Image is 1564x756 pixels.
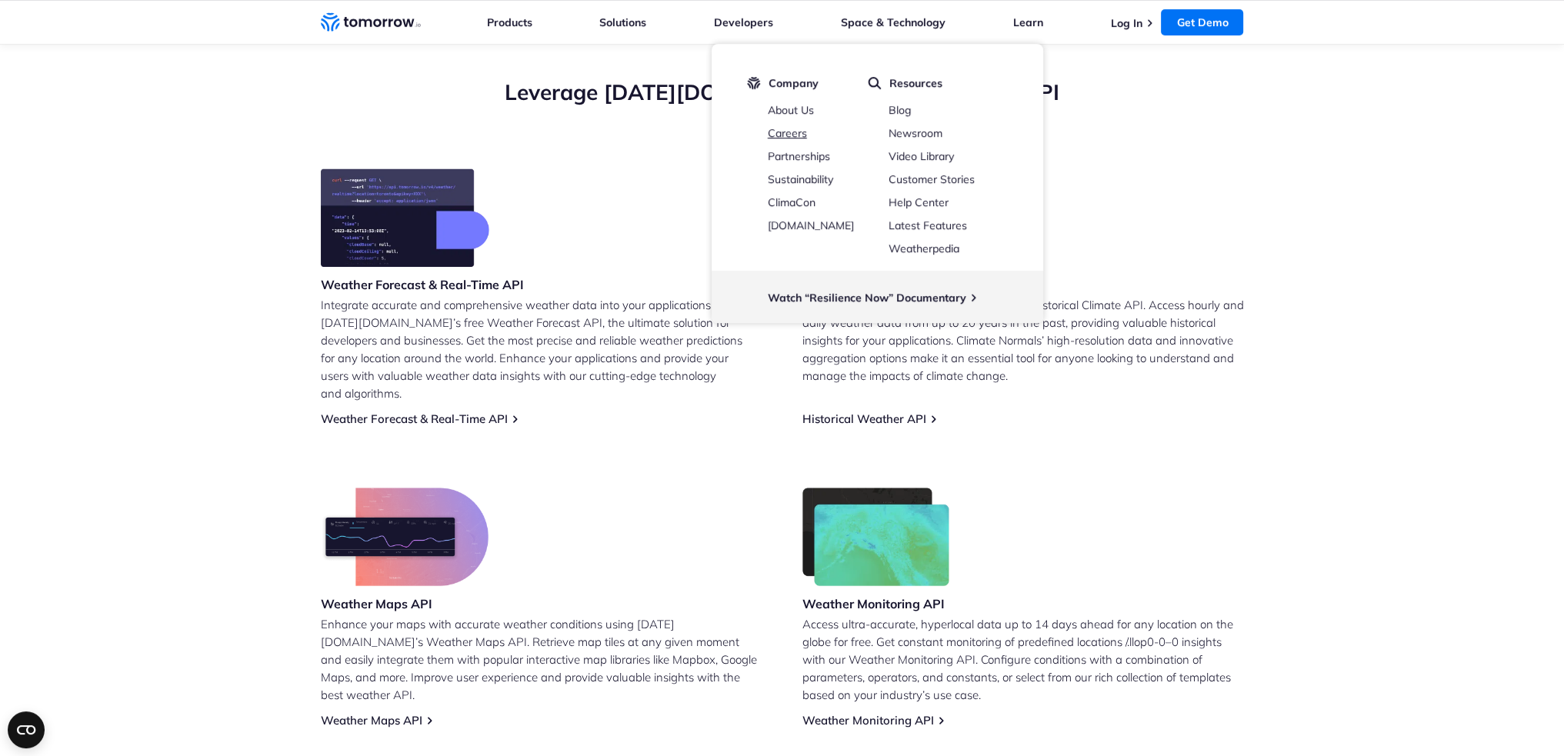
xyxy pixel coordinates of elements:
[1013,15,1043,29] a: Learn
[768,218,854,232] a: [DOMAIN_NAME]
[487,15,532,29] a: Products
[768,126,807,140] a: Careers
[802,615,1244,704] p: Access ultra-accurate, hyperlocal data up to 14 days ahead for any location on the globe for free...
[599,15,646,29] a: Solutions
[802,411,926,426] a: Historical Weather API
[768,172,833,186] a: Sustainability
[8,711,45,748] button: Open CMP widget
[889,172,975,186] a: Customer Stories
[889,218,967,232] a: Latest Features
[889,76,942,90] span: Resources
[321,411,508,426] a: Weather Forecast & Real-Time API
[889,126,942,140] a: Newsroom
[321,296,762,402] p: Integrate accurate and comprehensive weather data into your applications with [DATE][DOMAIN_NAME]...
[802,595,950,612] h3: Weather Monitoring API
[889,103,911,117] a: Blog
[802,713,934,728] a: Weather Monitoring API
[769,76,819,90] span: Company
[747,76,761,90] img: tio-logo-icon.svg
[841,15,945,29] a: Space & Technology
[321,78,1244,107] h2: Leverage [DATE][DOMAIN_NAME]’s Free Weather API
[868,76,882,90] img: magnifier.svg
[768,195,815,209] a: ClimaCon
[1161,9,1243,35] a: Get Demo
[714,15,773,29] a: Developers
[768,291,966,305] a: Watch “Resilience Now” Documentary
[321,11,421,34] a: Home link
[321,713,422,728] a: Weather Maps API
[889,149,954,163] a: Video Library
[768,103,814,117] a: About Us
[321,615,762,704] p: Enhance your maps with accurate weather conditions using [DATE][DOMAIN_NAME]’s Weather Maps API. ...
[321,276,524,293] h3: Weather Forecast & Real-Time API
[889,195,949,209] a: Help Center
[802,296,1244,385] p: Unlock the power of historical data with our Historical Climate API. Access hourly and daily weat...
[889,241,959,255] a: Weatherpedia
[768,149,830,163] a: Partnerships
[321,595,489,612] h3: Weather Maps API
[1110,16,1142,30] a: Log In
